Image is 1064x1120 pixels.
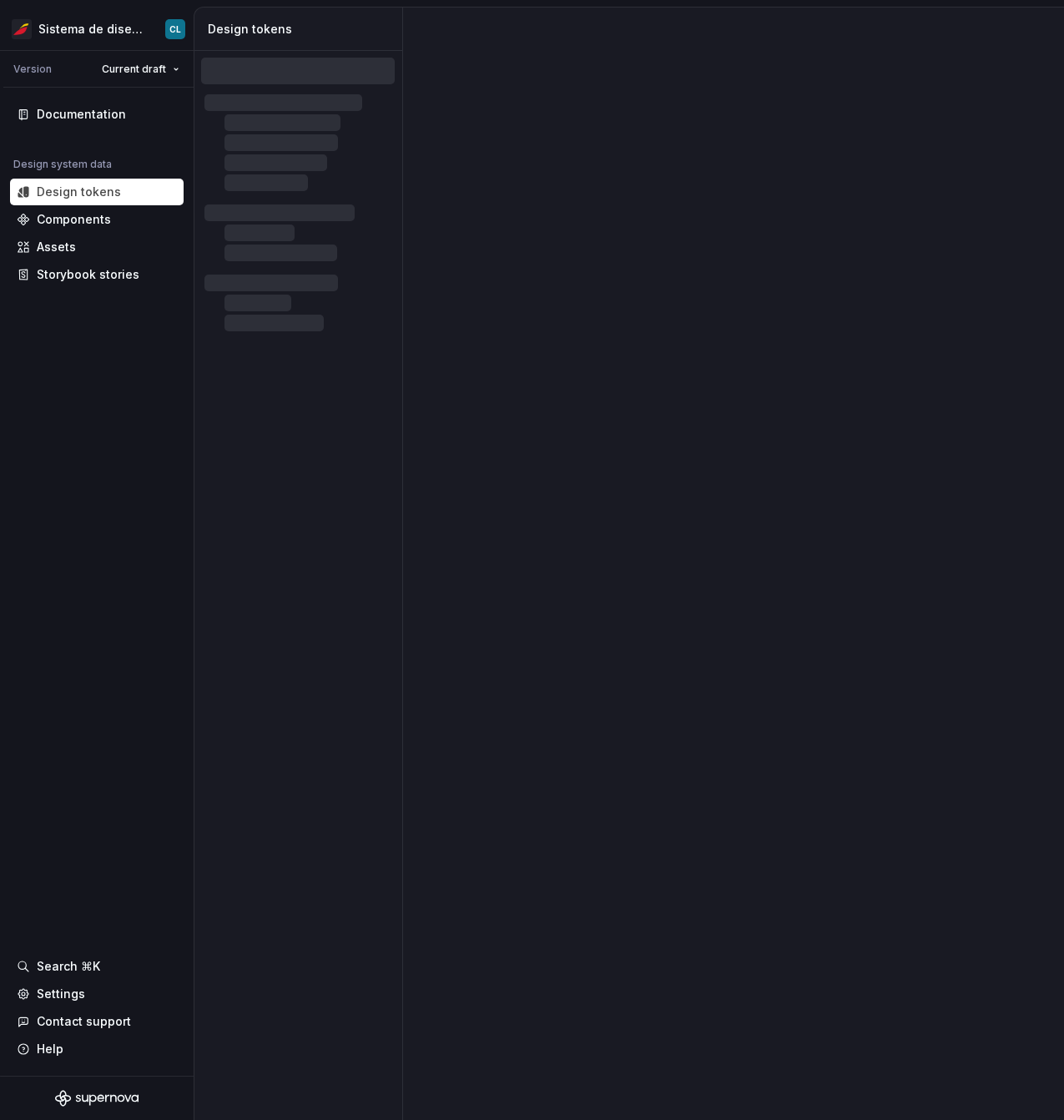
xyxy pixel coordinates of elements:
[38,21,145,38] div: Sistema de diseño Iberia
[10,981,184,1007] a: Settings
[3,11,190,47] button: Sistema de diseño IberiaCL
[10,1036,184,1062] button: Help
[10,234,184,260] a: Assets
[10,101,184,128] a: Documentation
[37,106,126,123] div: Documentation
[10,953,184,980] button: Search ⌘K
[94,58,187,81] button: Current draft
[12,19,32,39] img: 55604660-494d-44a9-beb2-692398e9940a.png
[37,266,139,283] div: Storybook stories
[37,239,76,255] div: Assets
[37,211,111,228] div: Components
[10,1008,184,1035] button: Contact support
[10,206,184,233] a: Components
[37,1041,63,1057] div: Help
[37,184,121,200] div: Design tokens
[169,23,181,36] div: CL
[208,21,396,38] div: Design tokens
[37,1013,131,1030] div: Contact support
[102,63,166,76] span: Current draft
[10,261,184,288] a: Storybook stories
[37,986,85,1002] div: Settings
[13,63,52,76] div: Version
[37,958,100,975] div: Search ⌘K
[10,179,184,205] a: Design tokens
[55,1090,139,1107] svg: Supernova Logo
[13,158,112,171] div: Design system data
